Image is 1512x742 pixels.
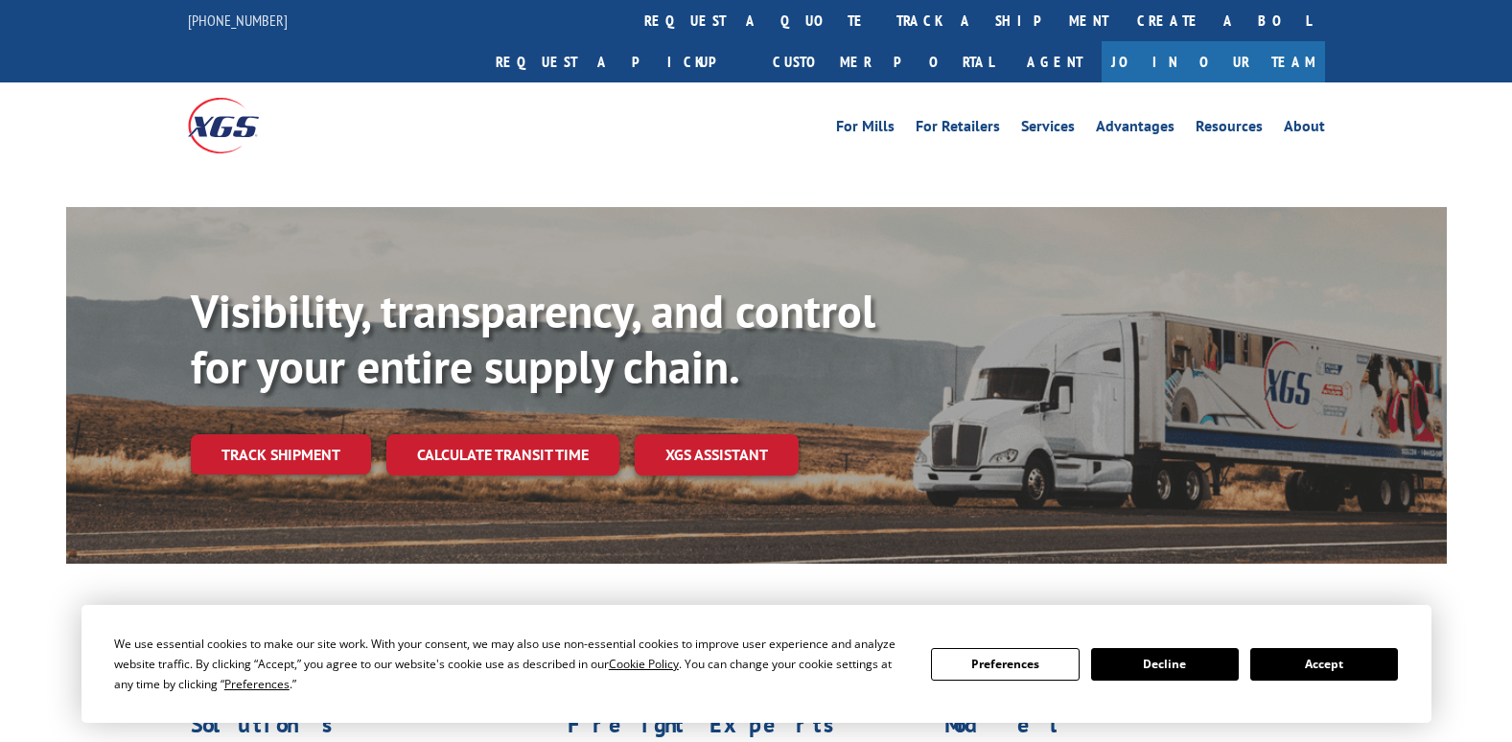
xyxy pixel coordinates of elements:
[386,434,619,475] a: Calculate transit time
[81,605,1431,723] div: Cookie Consent Prompt
[609,656,679,672] span: Cookie Policy
[1091,648,1239,681] button: Decline
[1008,41,1102,82] a: Agent
[1284,119,1325,140] a: About
[1021,119,1075,140] a: Services
[931,648,1079,681] button: Preferences
[114,634,908,694] div: We use essential cookies to make our site work. With your consent, we may also use non-essential ...
[188,11,288,30] a: [PHONE_NUMBER]
[635,434,799,475] a: XGS ASSISTANT
[758,41,1008,82] a: Customer Portal
[1250,648,1398,681] button: Accept
[916,119,1000,140] a: For Retailers
[1096,119,1175,140] a: Advantages
[836,119,895,140] a: For Mills
[1102,41,1325,82] a: Join Our Team
[191,434,371,475] a: Track shipment
[1196,119,1263,140] a: Resources
[191,281,875,396] b: Visibility, transparency, and control for your entire supply chain.
[481,41,758,82] a: Request a pickup
[224,676,290,692] span: Preferences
